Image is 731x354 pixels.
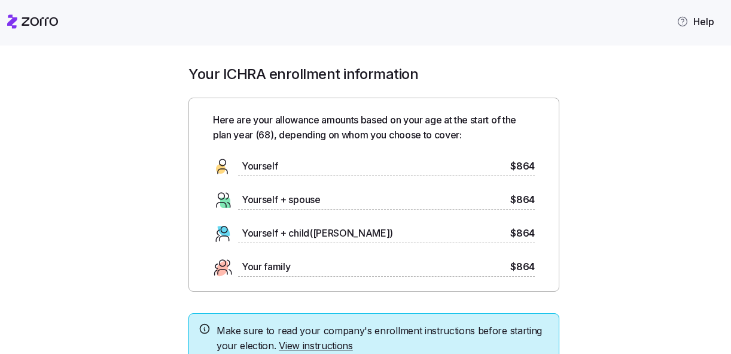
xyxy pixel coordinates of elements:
[667,10,724,34] button: Help
[242,192,321,207] span: Yourself + spouse
[510,259,535,274] span: $864
[242,226,393,241] span: Yourself + child([PERSON_NAME])
[213,113,535,143] span: Here are your allowance amounts based on your age at the start of the plan year ( 68 ), depending...
[188,65,559,83] h1: Your ICHRA enrollment information
[242,259,290,274] span: Your family
[279,340,353,352] a: View instructions
[677,14,714,29] span: Help
[510,159,535,174] span: $864
[510,226,535,241] span: $864
[217,323,549,353] span: Make sure to read your company's enrollment instructions before starting your election.
[510,192,535,207] span: $864
[242,159,278,174] span: Yourself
